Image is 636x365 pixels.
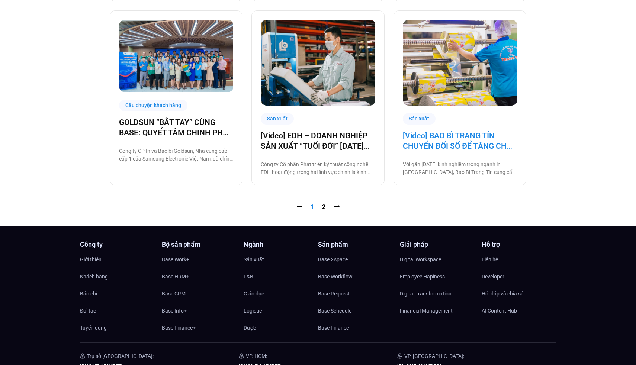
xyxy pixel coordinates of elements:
span: Base Request [318,288,350,299]
a: Base Info+ [162,305,236,316]
span: Financial Management [400,305,453,316]
a: Base Xspace [318,254,392,265]
div: Sản xuất [403,113,436,125]
span: ⭠ [296,203,302,210]
img: Doanh-nghiep-san-xua-edh-chuyen-doi-so-cung-base [261,20,375,106]
h4: Ngành [244,241,318,248]
a: Giới thiệu [80,254,154,265]
span: Base Info+ [162,305,187,316]
h4: Công ty [80,241,154,248]
span: F&B [244,271,253,282]
a: Financial Management [400,305,474,316]
a: Digital Workspace [400,254,474,265]
a: Hỏi đáp và chia sẻ [482,288,556,299]
span: Khách hàng [80,271,108,282]
div: Câu chuyện khách hàng [119,100,187,111]
h4: Giải pháp [400,241,474,248]
span: Giới thiệu [80,254,102,265]
span: Digital Workspace [400,254,441,265]
div: Sản xuất [261,113,294,125]
span: Base Schedule [318,305,351,316]
nav: Pagination [110,203,526,211]
a: Digital Transformation [400,288,474,299]
span: Base Finance [318,322,349,333]
a: [Video] BAO BÌ TRANG TÍN CHUYỂN ĐỐI SỐ ĐỂ TĂNG CHẤT LƯỢNG, GIẢM CHI PHÍ [403,130,517,151]
a: Developer [482,271,556,282]
span: Sản xuất [244,254,264,265]
a: Sản xuất [244,254,318,265]
span: Báo chí [80,288,97,299]
a: Khách hàng [80,271,154,282]
a: [Video] EDH – DOANH NGHIỆP SẢN XUẤT “TUỔI ĐỜI” [DATE] VÀ CÂU CHUYỆN CHUYỂN ĐỔI SỐ CÙNG [DOMAIN_NAME] [261,130,375,151]
a: Tuyển dụng [80,322,154,333]
span: Employee Hapiness [400,271,445,282]
span: Dược [244,322,256,333]
span: Base Work+ [162,254,189,265]
a: F&B [244,271,318,282]
a: Base HRM+ [162,271,236,282]
a: Dược [244,322,318,333]
a: ⭢ [334,203,340,210]
a: Employee Hapiness [400,271,474,282]
a: Base Schedule [318,305,392,316]
span: AI Content Hub [482,305,517,316]
a: 2 [322,203,325,210]
a: Giáo dục [244,288,318,299]
a: Base CRM [162,288,236,299]
img: Số hóa các quy trình làm việc cùng Base.vn là một bước trung gian cực kỳ quan trọng để Goldsun xâ... [119,20,234,92]
span: Base Workflow [318,271,353,282]
span: Giáo dục [244,288,264,299]
span: Developer [482,271,504,282]
a: Logistic [244,305,318,316]
a: Base Finance [318,322,392,333]
span: VP. HCM: [246,353,267,359]
span: Base Xspace [318,254,348,265]
span: Base CRM [162,288,186,299]
span: Hỏi đáp và chia sẻ [482,288,523,299]
h4: Hỗ trợ [482,241,556,248]
a: Liên hệ [482,254,556,265]
p: Công ty Cổ phần Phát triển kỹ thuật công nghệ EDH hoạt động trong hai lĩnh vực chính là kinh doan... [261,161,375,176]
a: Base Finance+ [162,322,236,333]
a: Base Workflow [318,271,392,282]
span: Trụ sở [GEOGRAPHIC_DATA]: [87,353,154,359]
a: AI Content Hub [482,305,556,316]
span: Base HRM+ [162,271,189,282]
a: Base Request [318,288,392,299]
a: Đối tác [80,305,154,316]
span: Tuyển dụng [80,322,107,333]
span: 1 [311,203,314,210]
span: Logistic [244,305,262,316]
p: Công ty CP In và Bao bì Goldsun, Nhà cung cấp cấp 1 của Samsung Electronic Việt Nam, đã chính thứ... [119,147,233,163]
span: VP. [GEOGRAPHIC_DATA]: [404,353,464,359]
span: Đối tác [80,305,96,316]
h4: Bộ sản phẩm [162,241,236,248]
span: Digital Transformation [400,288,452,299]
span: Liên hệ [482,254,498,265]
p: Với gần [DATE] kinh nghiệm trong ngành in [GEOGRAPHIC_DATA], Bao Bì Trang Tín cung cấp tất cả các... [403,161,517,176]
span: Base Finance+ [162,322,196,333]
h4: Sản phẩm [318,241,392,248]
a: Base Work+ [162,254,236,265]
a: Báo chí [80,288,154,299]
a: GOLDSUN “BẮT TAY” CÙNG BASE: QUYẾT TÂM CHINH PHỤC CHẶNG ĐƯỜNG CHUYỂN ĐỔI SỐ TOÀN DIỆN [119,117,233,138]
